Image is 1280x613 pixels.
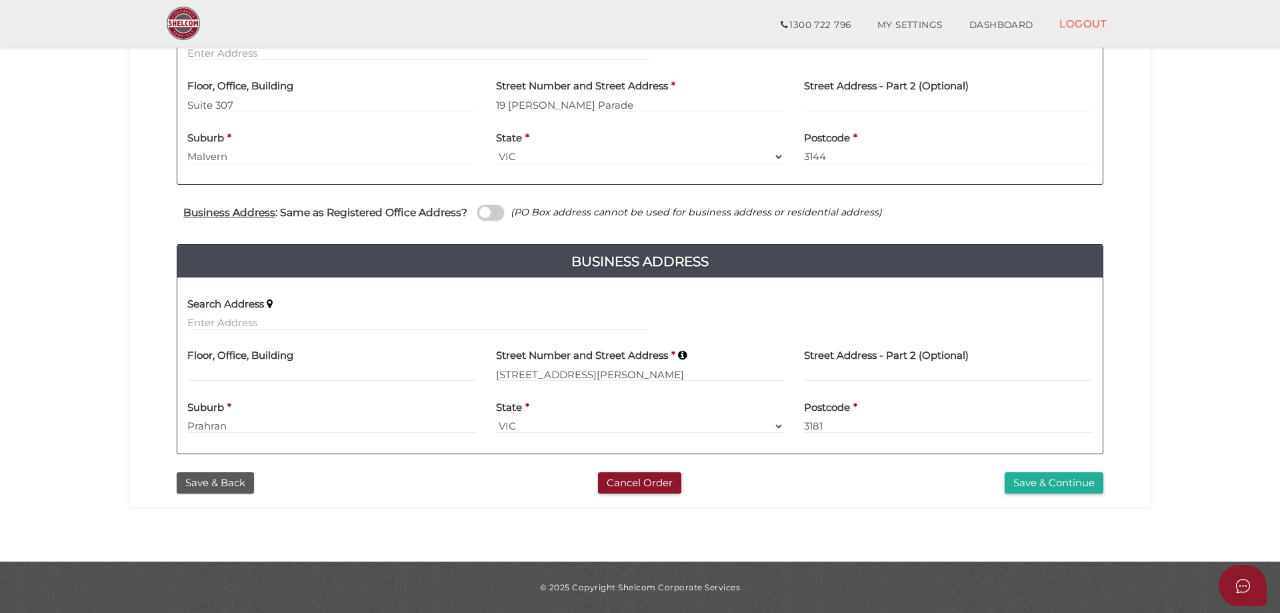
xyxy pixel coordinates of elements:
[864,12,956,39] a: MY SETTINGS
[678,350,687,361] i: Keep typing in your address(including suburb) until it appears
[140,582,1140,593] div: © 2025 Copyright Shelcom Corporate Services
[511,206,882,218] i: (PO Box address cannot be used for business address or residential address)
[496,81,668,92] h4: Street Number and Street Address
[187,350,293,362] h4: Floor, Office, Building
[804,133,850,144] h4: Postcode
[1005,472,1103,494] button: Save & Continue
[956,12,1047,39] a: DASHBOARD
[187,299,264,310] h4: Search Address
[496,133,522,144] h4: State
[804,419,1093,434] input: Postcode must be exactly 4 digits
[267,299,273,310] i: Keep typing in your address(including suburb) until it appears
[804,81,969,92] h4: Street Address - Part 2 (Optional)
[496,97,785,112] input: Enter Address
[1219,565,1267,606] button: Open asap
[187,402,224,414] h4: Suburb
[177,472,254,494] button: Save & Back
[496,367,785,382] input: Enter Address
[187,46,650,61] input: Enter Address
[187,316,650,330] input: Enter Address
[183,207,467,218] h4: : Same as Registered Office Address?
[187,81,293,92] h4: Floor, Office, Building
[804,402,850,414] h4: Postcode
[804,149,1093,164] input: Postcode must be exactly 4 digits
[187,133,224,144] h4: Suburb
[598,472,681,494] button: Cancel Order
[496,402,522,414] h4: State
[1046,10,1120,37] a: LOGOUT
[496,350,668,362] h4: Street Number and Street Address
[183,206,275,219] u: Business Address
[767,12,864,39] a: 1300 722 796
[177,251,1103,272] h4: Business Address
[804,350,969,362] h4: Street Address - Part 2 (Optional)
